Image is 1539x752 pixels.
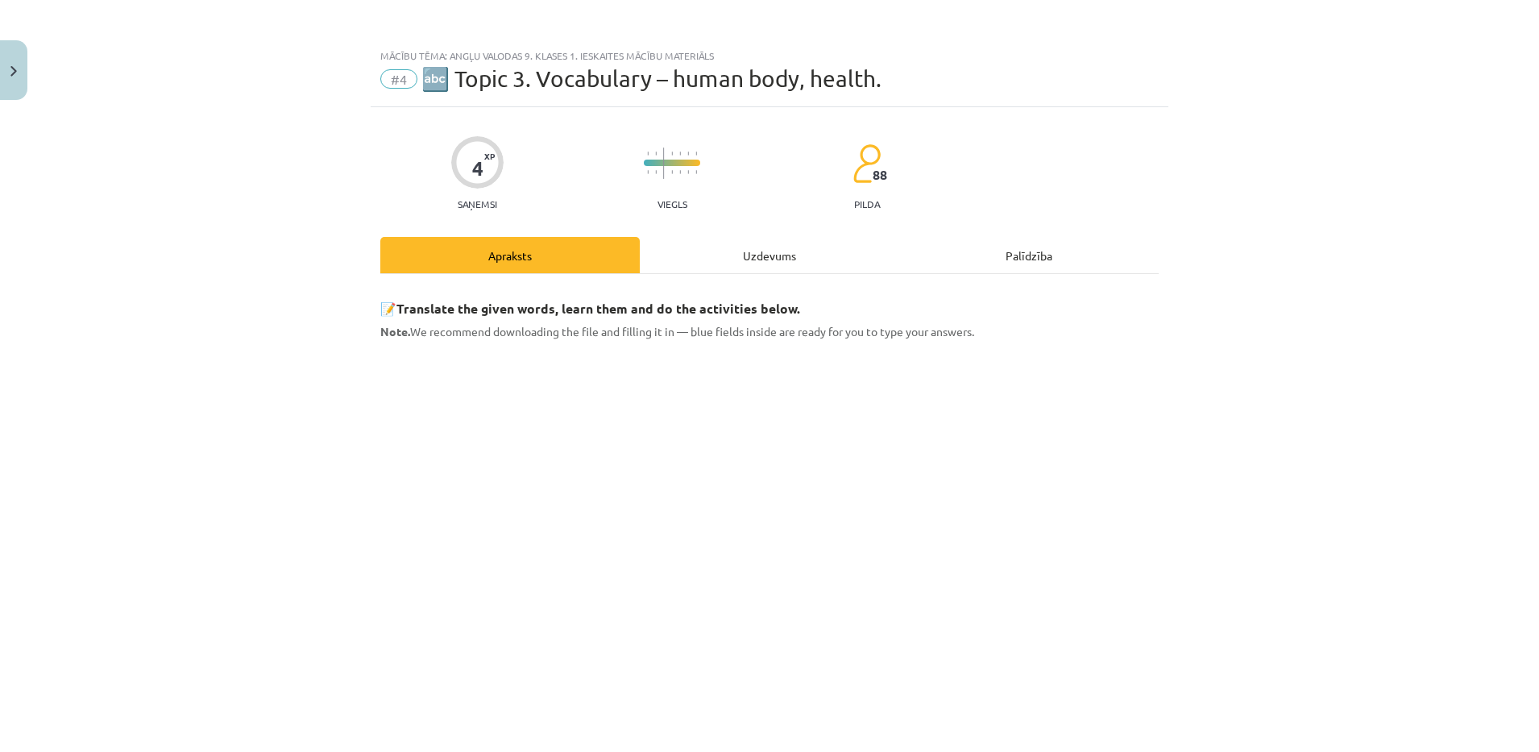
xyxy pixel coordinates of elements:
[873,168,887,182] span: 88
[396,300,800,317] strong: Translate the given words, learn them and do the activities below.
[655,152,657,156] img: icon-short-line-57e1e144782c952c97e751825c79c345078a6d821885a25fce030b3d8c18986b.svg
[671,170,673,174] img: icon-short-line-57e1e144782c952c97e751825c79c345078a6d821885a25fce030b3d8c18986b.svg
[380,50,1159,61] div: Mācību tēma: Angļu valodas 9. klases 1. ieskaites mācību materiāls
[380,237,640,273] div: Apraksts
[679,170,681,174] img: icon-short-line-57e1e144782c952c97e751825c79c345078a6d821885a25fce030b3d8c18986b.svg
[647,170,649,174] img: icon-short-line-57e1e144782c952c97e751825c79c345078a6d821885a25fce030b3d8c18986b.svg
[679,152,681,156] img: icon-short-line-57e1e144782c952c97e751825c79c345078a6d821885a25fce030b3d8c18986b.svg
[899,237,1159,273] div: Palīdzība
[10,66,17,77] img: icon-close-lesson-0947bae3869378f0d4975bcd49f059093ad1ed9edebbc8119c70593378902aed.svg
[647,152,649,156] img: icon-short-line-57e1e144782c952c97e751825c79c345078a6d821885a25fce030b3d8c18986b.svg
[852,143,881,184] img: students-c634bb4e5e11cddfef0936a35e636f08e4e9abd3cc4e673bd6f9a4125e45ecb1.svg
[657,198,687,210] p: Viegls
[380,324,410,339] strong: Note.
[640,237,899,273] div: Uzdevums
[421,65,882,92] span: 🔤 Topic 3. Vocabulary – human body, health.
[687,152,689,156] img: icon-short-line-57e1e144782c952c97e751825c79c345078a6d821885a25fce030b3d8c18986b.svg
[655,170,657,174] img: icon-short-line-57e1e144782c952c97e751825c79c345078a6d821885a25fce030b3d8c18986b.svg
[695,152,697,156] img: icon-short-line-57e1e144782c952c97e751825c79c345078a6d821885a25fce030b3d8c18986b.svg
[687,170,689,174] img: icon-short-line-57e1e144782c952c97e751825c79c345078a6d821885a25fce030b3d8c18986b.svg
[380,324,974,339] span: We recommend downloading the file and filling it in — blue fields inside are ready for you to typ...
[671,152,673,156] img: icon-short-line-57e1e144782c952c97e751825c79c345078a6d821885a25fce030b3d8c18986b.svg
[380,289,1159,318] h3: 📝
[663,147,665,179] img: icon-long-line-d9ea69661e0d244f92f715978eff75569469978d946b2353a9bb055b3ed8787d.svg
[451,198,504,210] p: Saņemsi
[472,157,483,180] div: 4
[695,170,697,174] img: icon-short-line-57e1e144782c952c97e751825c79c345078a6d821885a25fce030b3d8c18986b.svg
[380,69,417,89] span: #4
[854,198,880,210] p: pilda
[484,152,495,160] span: XP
